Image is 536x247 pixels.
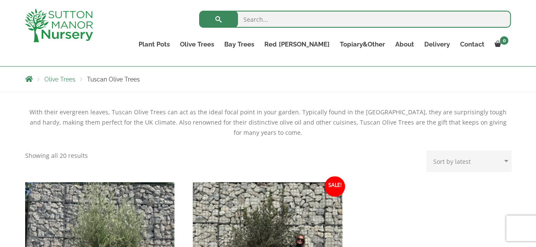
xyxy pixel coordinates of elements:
[199,11,511,28] input: Search...
[87,76,140,83] span: Tuscan Olive Trees
[334,38,390,50] a: Topiary&Other
[44,76,75,83] a: Olive Trees
[25,107,511,138] div: With their evergreen leaves, Tuscan Olive Trees can act as the ideal focal point in your garden. ...
[426,151,511,172] select: Shop order
[390,38,419,50] a: About
[25,151,88,161] p: Showing all 20 results
[455,38,489,50] a: Contact
[324,176,345,197] span: Sale!
[489,38,511,50] a: 0
[25,9,93,42] img: logo
[259,38,334,50] a: Red [PERSON_NAME]
[133,38,175,50] a: Plant Pots
[500,36,508,45] span: 0
[25,76,511,82] nav: Breadcrumbs
[219,38,259,50] a: Bay Trees
[175,38,219,50] a: Olive Trees
[419,38,455,50] a: Delivery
